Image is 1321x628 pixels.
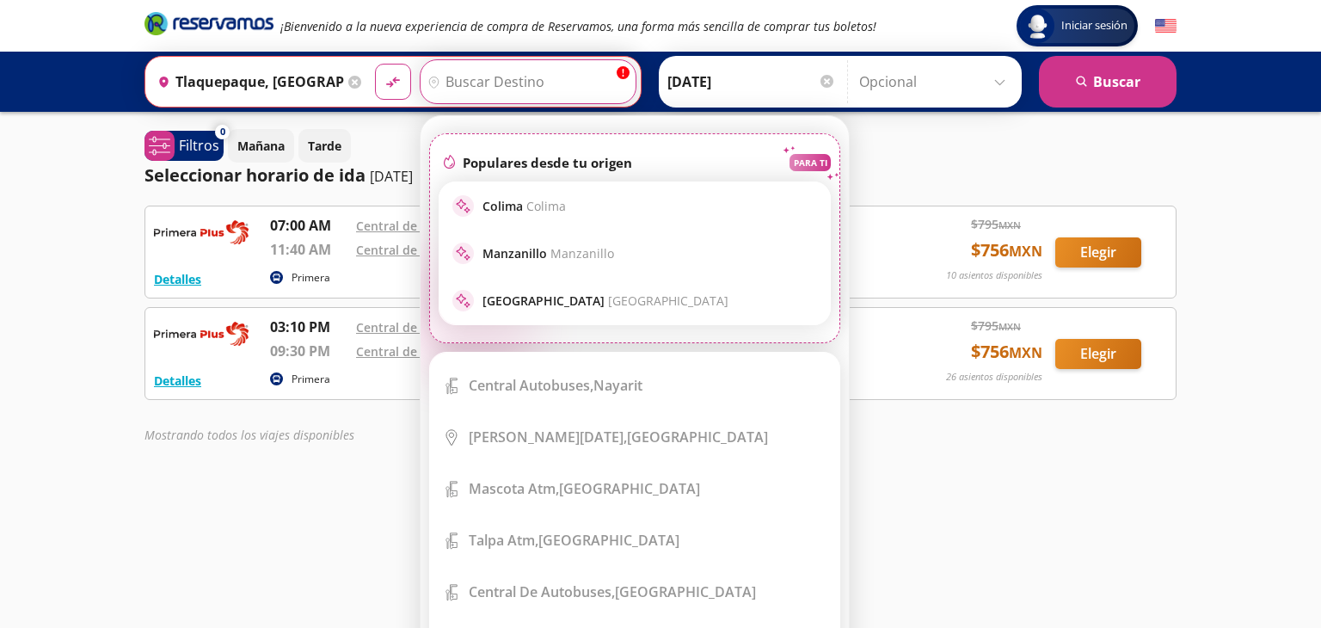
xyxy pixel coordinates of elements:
[270,317,347,337] p: 03:10 PM
[151,60,344,103] input: Buscar Origen
[971,317,1021,335] span: $ 795
[356,343,482,360] a: Central de autobuses
[469,531,679,550] div: [GEOGRAPHIC_DATA]
[1055,237,1141,268] button: Elegir
[469,479,559,498] b: Mascota Atm,
[154,215,249,249] img: RESERVAMOS
[469,428,627,446] b: [PERSON_NAME][DATE],
[946,370,1042,385] p: 26 asientos disponibles
[270,341,347,361] p: 09:30 PM
[608,292,728,309] span: [GEOGRAPHIC_DATA]
[237,137,285,155] p: Mañana
[1055,339,1141,369] button: Elegir
[154,372,201,390] button: Detalles
[469,479,700,498] div: [GEOGRAPHIC_DATA]
[154,317,249,351] img: RESERVAMOS
[482,198,566,214] p: Colima
[356,218,608,234] a: Central de autobuses [GEOGRAPHIC_DATA]
[144,10,273,36] i: Brand Logo
[946,268,1042,283] p: 10 asientos disponibles
[1054,17,1134,34] span: Iniciar sesión
[179,135,219,156] p: Filtros
[356,319,608,336] a: Central de autobuses [GEOGRAPHIC_DATA]
[667,60,836,103] input: Elegir Fecha
[469,428,768,446] div: [GEOGRAPHIC_DATA]
[469,376,593,395] b: Central Autobuses,
[270,215,347,236] p: 07:00 AM
[469,531,538,550] b: Talpa Atm,
[998,219,1021,231] small: MXN
[971,215,1021,233] span: $ 795
[270,239,347,260] p: 11:40 AM
[1039,56,1177,108] button: Buscar
[550,245,614,262] span: Manzanillo
[469,376,642,395] div: Nayarit
[859,60,1013,103] input: Opcional
[292,270,330,286] p: Primera
[469,582,615,601] b: Central de Autobuses,
[228,129,294,163] button: Mañana
[971,339,1042,365] span: $ 756
[971,237,1042,263] span: $ 756
[998,320,1021,333] small: MXN
[356,242,482,258] a: Central de autobuses
[482,292,728,309] p: [GEOGRAPHIC_DATA]
[1009,242,1042,261] small: MXN
[370,166,413,187] p: [DATE]
[1009,343,1042,362] small: MXN
[308,137,341,155] p: Tarde
[1155,15,1177,37] button: English
[421,60,631,103] input: Buscar Destino
[144,163,366,188] p: Seleccionar horario de ida
[794,157,827,169] p: PARA TI
[526,198,566,214] span: Colima
[280,18,876,34] em: ¡Bienvenido a la nueva experiencia de compra de Reservamos, una forma más sencilla de comprar tus...
[144,10,273,41] a: Brand Logo
[144,427,354,443] em: Mostrando todos los viajes disponibles
[482,245,614,262] p: Manzanillo
[292,372,330,387] p: Primera
[463,154,632,171] p: Populares desde tu origen
[220,125,225,139] span: 0
[154,270,201,288] button: Detalles
[298,129,351,163] button: Tarde
[469,582,756,601] div: [GEOGRAPHIC_DATA]
[144,131,224,161] button: 0Filtros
